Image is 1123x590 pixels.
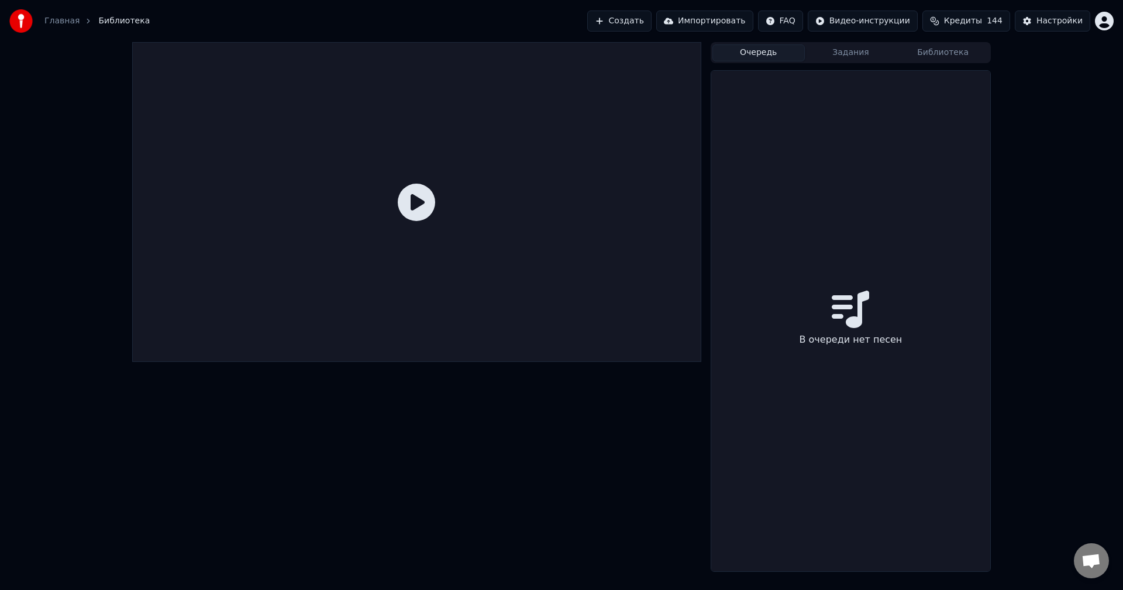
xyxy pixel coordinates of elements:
img: youka [9,9,33,33]
button: Библиотека [897,44,989,61]
button: Создать [587,11,652,32]
button: Очередь [712,44,805,61]
div: В очереди нет песен [795,328,907,351]
div: Настройки [1036,15,1083,27]
button: Задания [805,44,897,61]
span: Библиотека [98,15,150,27]
nav: breadcrumb [44,15,150,27]
button: FAQ [758,11,803,32]
button: Настройки [1015,11,1090,32]
button: Кредиты144 [922,11,1010,32]
button: Импортировать [656,11,753,32]
span: Кредиты [944,15,982,27]
a: Главная [44,15,80,27]
a: Открытый чат [1074,543,1109,578]
button: Видео-инструкции [808,11,918,32]
span: 144 [987,15,1003,27]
